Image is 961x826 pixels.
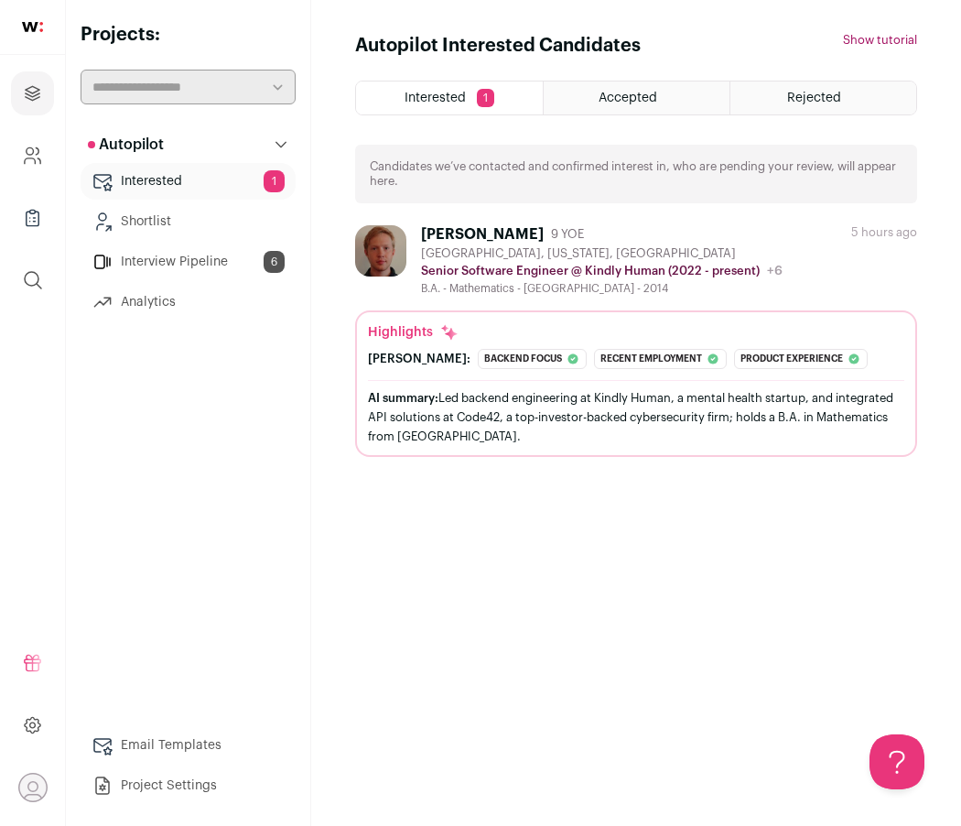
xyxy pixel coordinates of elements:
[421,264,760,278] p: Senior Software Engineer @ Kindly Human (2022 - present)
[264,251,285,273] span: 6
[594,349,727,369] div: Recent employment
[843,33,917,48] button: Show tutorial
[368,323,459,342] div: Highlights
[11,71,54,115] a: Projects
[368,392,438,404] span: AI summary:
[355,225,406,277] img: 2acf9c323fc29e34e4674aeb7b986831993f092ec118508909eac60ca6df4756.jpg
[599,92,657,104] span: Accepted
[11,134,54,178] a: Company and ATS Settings
[81,284,296,321] a: Analytics
[478,349,587,369] div: Backend focus
[368,352,470,366] div: [PERSON_NAME]:
[869,734,924,789] iframe: Help Scout Beacon - Open
[421,246,783,261] div: [GEOGRAPHIC_DATA], [US_STATE], [GEOGRAPHIC_DATA]
[851,225,917,240] div: 5 hours ago
[355,33,641,59] h1: Autopilot Interested Candidates
[81,767,296,804] a: Project Settings
[477,89,494,107] span: 1
[767,265,783,277] span: +6
[355,225,917,457] a: [PERSON_NAME] 9 YOE [GEOGRAPHIC_DATA], [US_STATE], [GEOGRAPHIC_DATA] Senior Software Engineer @ K...
[81,126,296,163] button: Autopilot
[81,727,296,764] a: Email Templates
[81,203,296,240] a: Shortlist
[421,281,783,296] div: B.A. - Mathematics - [GEOGRAPHIC_DATA] - 2014
[22,22,43,32] img: wellfound-shorthand-0d5821cbd27db2630d0214b213865d53afaa358527fdda9d0ea32b1df1b89c2c.svg
[370,159,902,189] p: Candidates we’ve contacted and confirmed interest in, who are pending your review, will appear here.
[544,82,729,114] a: Accepted
[81,22,296,48] h2: Projects:
[405,92,466,104] span: Interested
[11,196,54,240] a: Company Lists
[734,349,868,369] div: Product experience
[264,170,285,192] span: 1
[421,225,544,244] div: [PERSON_NAME]
[730,82,916,114] a: Rejected
[81,244,296,280] a: Interview Pipeline6
[81,163,296,200] a: Interested1
[368,388,904,446] div: Led backend engineering at Kindly Human, a mental health startup, and integrated API solutions at...
[18,773,48,802] button: Open dropdown
[551,227,584,242] span: 9 YOE
[88,134,164,156] p: Autopilot
[787,92,841,104] span: Rejected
